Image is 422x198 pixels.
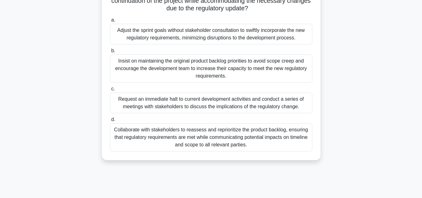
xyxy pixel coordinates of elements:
[110,123,312,151] div: Collaborate with stakeholders to reassess and reprioritize the product backlog, ensuring that reg...
[111,48,115,53] span: b.
[111,117,115,122] span: d.
[110,93,312,113] div: Request an immediate halt to current development activities and conduct a series of meetings with...
[111,86,115,91] span: c.
[110,24,312,44] div: Adjust the sprint goals without stakeholder consultation to swiftly incorporate the new regulator...
[110,54,312,83] div: Insist on maintaining the original product backlog priorities to avoid scope creep and encourage ...
[111,17,115,23] span: a.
